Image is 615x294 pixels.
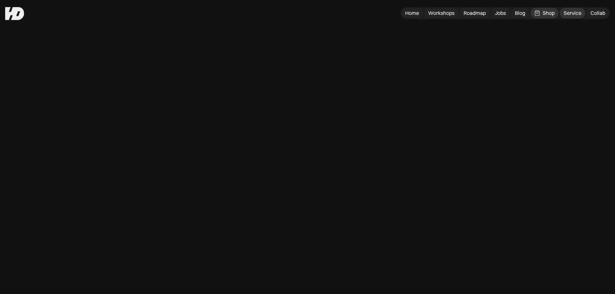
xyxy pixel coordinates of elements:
a: Shop [530,8,559,18]
a: Roadmap [460,8,490,18]
a: Collab [587,8,609,18]
div: Blog [515,10,525,16]
div: Workshops [428,10,455,16]
a: Blog [511,8,529,18]
div: Roadmap [464,10,486,16]
div: Collab [590,10,605,16]
a: Home [401,8,423,18]
a: Workshops [424,8,458,18]
div: Home [405,10,419,16]
div: Shop [543,10,555,16]
div: Service [564,10,581,16]
div: Jobs [495,10,506,16]
a: Jobs [491,8,510,18]
a: Service [560,8,585,18]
